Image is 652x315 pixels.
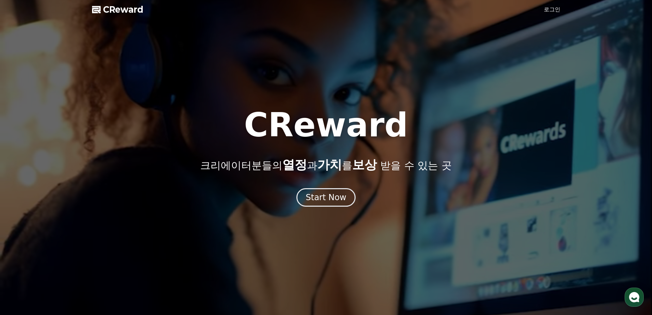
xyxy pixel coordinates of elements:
h1: CReward [244,109,408,142]
span: 대화 [63,228,71,233]
a: 대화 [45,217,88,234]
a: CReward [92,4,143,15]
span: 홈 [22,228,26,233]
span: 열정 [282,158,307,172]
span: 보상 [352,158,377,172]
a: 설정 [88,217,131,234]
a: 홈 [2,217,45,234]
a: 로그인 [544,5,560,14]
div: Start Now [306,192,346,203]
button: Start Now [296,188,356,207]
a: Start Now [296,195,356,202]
span: 가치 [317,158,342,172]
p: 크리에이터분들의 과 를 받을 수 있는 곳 [200,158,451,172]
span: CReward [103,4,143,15]
span: 설정 [106,228,114,233]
